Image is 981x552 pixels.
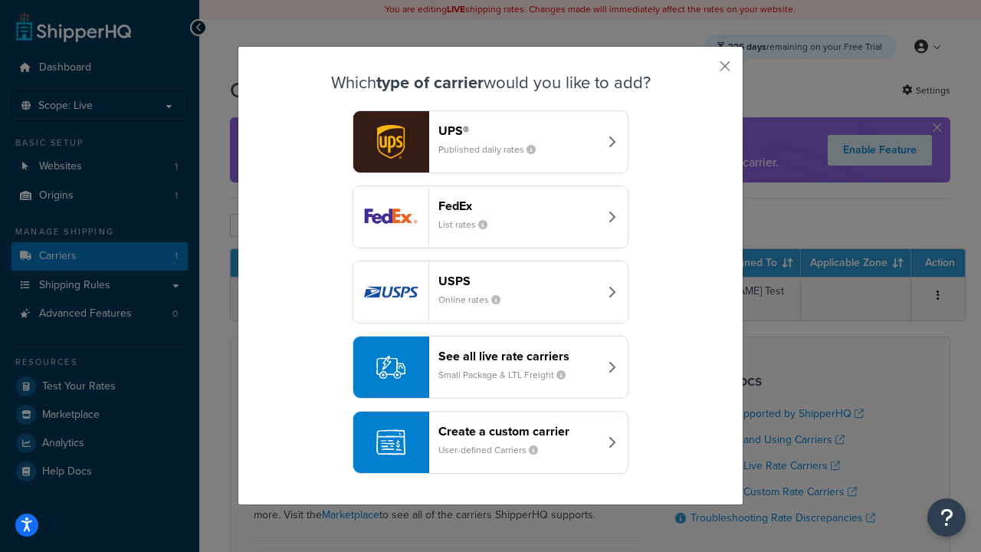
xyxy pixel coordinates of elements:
strong: type of carrier [376,70,484,95]
button: Open Resource Center [927,498,966,537]
button: fedEx logoFedExList rates [353,186,628,248]
header: Create a custom carrier [438,424,599,439]
h3: Which would you like to add? [277,74,704,92]
img: fedEx logo [353,186,428,248]
button: usps logoUSPSOnline rates [353,261,628,324]
header: FedEx [438,199,599,213]
small: List rates [438,218,500,232]
header: USPS [438,274,599,288]
button: See all live rate carriersSmall Package & LTL Freight [353,336,628,399]
button: ups logoUPS®Published daily rates [353,110,628,173]
small: Small Package & LTL Freight [438,368,578,382]
img: icon-carrier-custom-c93b8a24.svg [376,428,405,457]
small: User-defined Carriers [438,443,550,457]
img: icon-carrier-liverate-becf4550.svg [376,353,405,382]
header: See all live rate carriers [438,349,599,363]
small: Published daily rates [438,143,548,156]
img: ups logo [353,111,428,172]
header: UPS® [438,123,599,138]
button: Create a custom carrierUser-defined Carriers [353,411,628,474]
img: usps logo [353,261,428,323]
small: Online rates [438,293,513,307]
